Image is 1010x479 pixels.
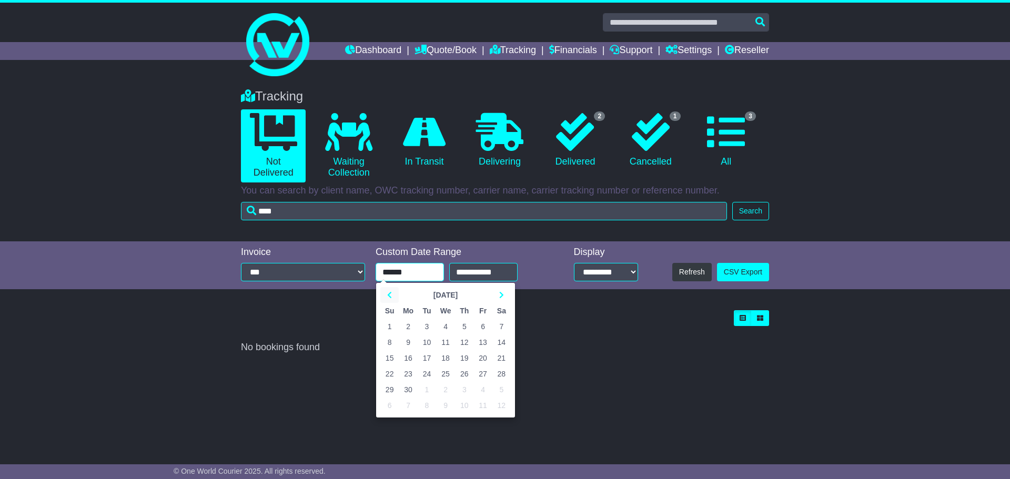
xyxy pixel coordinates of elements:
[473,350,492,366] td: 20
[241,247,365,258] div: Invoice
[594,111,605,121] span: 2
[717,263,769,281] a: CSV Export
[436,303,455,319] th: We
[670,111,681,121] span: 1
[745,111,756,121] span: 3
[492,366,511,382] td: 28
[415,42,477,60] a: Quote/Book
[418,398,436,413] td: 8
[399,303,418,319] th: Mo
[467,109,532,171] a: Delivering
[380,366,399,382] td: 22
[376,247,544,258] div: Custom Date Range
[473,366,492,382] td: 27
[455,319,473,334] td: 5
[455,398,473,413] td: 10
[418,350,436,366] td: 17
[399,350,418,366] td: 16
[694,109,759,171] a: 3 All
[380,303,399,319] th: Su
[418,334,436,350] td: 10
[345,42,401,60] a: Dashboard
[316,109,381,182] a: Waiting Collection
[672,263,712,281] button: Refresh
[436,398,455,413] td: 9
[455,334,473,350] td: 12
[436,382,455,398] td: 2
[490,42,536,60] a: Tracking
[543,109,608,171] a: 2 Delivered
[492,319,511,334] td: 7
[473,382,492,398] td: 4
[418,382,436,398] td: 1
[418,366,436,382] td: 24
[436,366,455,382] td: 25
[399,319,418,334] td: 2
[665,42,712,60] a: Settings
[399,287,492,303] th: Select Month
[380,334,399,350] td: 8
[455,303,473,319] th: Th
[241,109,306,182] a: Not Delivered
[455,350,473,366] td: 19
[492,398,511,413] td: 12
[380,382,399,398] td: 29
[725,42,769,60] a: Reseller
[380,398,399,413] td: 6
[549,42,597,60] a: Financials
[392,109,457,171] a: In Transit
[473,303,492,319] th: Fr
[455,366,473,382] td: 26
[455,382,473,398] td: 3
[399,334,418,350] td: 9
[418,319,436,334] td: 3
[492,382,511,398] td: 5
[473,398,492,413] td: 11
[174,467,326,475] span: © One World Courier 2025. All rights reserved.
[436,350,455,366] td: 18
[236,89,774,104] div: Tracking
[473,334,492,350] td: 13
[380,319,399,334] td: 1
[732,202,769,220] button: Search
[618,109,683,171] a: 1 Cancelled
[492,350,511,366] td: 21
[574,247,638,258] div: Display
[399,398,418,413] td: 7
[492,303,511,319] th: Sa
[418,303,436,319] th: Tu
[436,319,455,334] td: 4
[399,366,418,382] td: 23
[241,185,769,197] p: You can search by client name, OWC tracking number, carrier name, carrier tracking number or refe...
[380,350,399,366] td: 15
[610,42,652,60] a: Support
[436,334,455,350] td: 11
[492,334,511,350] td: 14
[241,342,769,353] div: No bookings found
[399,382,418,398] td: 30
[473,319,492,334] td: 6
